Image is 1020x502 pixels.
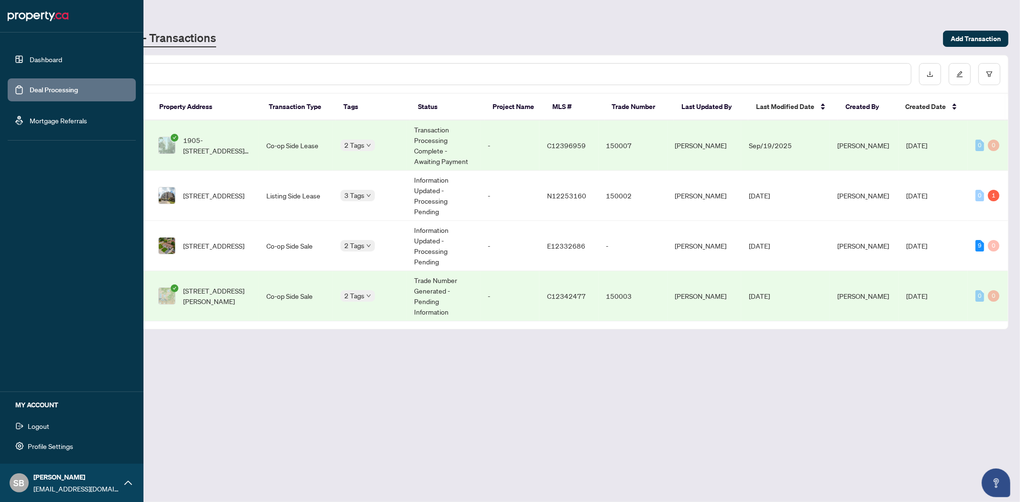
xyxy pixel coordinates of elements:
[344,140,364,151] span: 2 Tags
[927,71,933,77] span: download
[406,271,480,321] td: Trade Number Generated - Pending Information
[749,241,770,250] span: [DATE]
[988,240,999,251] div: 0
[152,94,261,120] th: Property Address
[28,418,49,434] span: Logout
[259,221,332,271] td: Co-op Side Sale
[837,141,889,150] span: [PERSON_NAME]
[599,120,668,171] td: 150007
[756,101,814,112] span: Last Modified Date
[8,418,136,434] button: Logout
[988,290,999,302] div: 0
[183,285,251,306] span: [STREET_ADDRESS][PERSON_NAME]
[15,400,136,410] h5: MY ACCOUNT
[749,191,770,200] span: [DATE]
[481,221,540,271] td: -
[183,135,251,156] span: 1905-[STREET_ADDRESS][PERSON_NAME]
[547,292,586,300] span: C12342477
[949,63,971,85] button: edit
[366,294,371,298] span: down
[344,190,364,201] span: 3 Tags
[410,94,485,120] th: Status
[485,94,545,120] th: Project Name
[898,94,967,120] th: Created Date
[30,116,87,125] a: Mortgage Referrals
[344,290,364,301] span: 2 Tags
[30,55,62,64] a: Dashboard
[366,193,371,198] span: down
[366,143,371,148] span: down
[674,94,748,120] th: Last Updated By
[599,271,668,321] td: 150003
[8,438,136,454] button: Profile Settings
[406,120,480,171] td: Transaction Processing Complete - Awaiting Payment
[906,141,927,150] span: [DATE]
[956,71,963,77] span: edit
[159,137,175,153] img: thumbnail-img
[982,469,1010,497] button: Open asap
[406,171,480,221] td: Information Updated - Processing Pending
[976,140,984,151] div: 0
[986,71,993,77] span: filter
[837,191,889,200] span: [PERSON_NAME]
[159,238,175,254] img: thumbnail-img
[906,191,927,200] span: [DATE]
[988,140,999,151] div: 0
[14,476,25,490] span: SB
[30,86,78,94] a: Deal Processing
[943,31,1009,47] button: Add Transaction
[159,187,175,204] img: thumbnail-img
[748,94,838,120] th: Last Modified Date
[406,221,480,271] td: Information Updated - Processing Pending
[906,292,927,300] span: [DATE]
[976,290,984,302] div: 0
[749,141,792,150] span: Sep/19/2025
[171,284,178,292] span: check-circle
[336,94,410,120] th: Tags
[366,243,371,248] span: down
[837,241,889,250] span: [PERSON_NAME]
[668,171,741,221] td: [PERSON_NAME]
[28,438,73,454] span: Profile Settings
[906,241,927,250] span: [DATE]
[599,171,668,221] td: 150002
[259,171,332,221] td: Listing Side Lease
[988,190,999,201] div: 1
[8,9,68,24] img: logo
[259,120,332,171] td: Co-op Side Lease
[837,292,889,300] span: [PERSON_NAME]
[951,31,1001,46] span: Add Transaction
[919,63,941,85] button: download
[547,141,586,150] span: C12396959
[183,240,244,251] span: [STREET_ADDRESS]
[183,190,244,201] span: [STREET_ADDRESS]
[545,94,604,120] th: MLS #
[159,288,175,304] img: thumbnail-img
[547,191,586,200] span: N12253160
[33,472,120,482] span: [PERSON_NAME]
[259,271,332,321] td: Co-op Side Sale
[547,241,585,250] span: E12332686
[978,63,1000,85] button: filter
[668,120,741,171] td: [PERSON_NAME]
[905,101,946,112] span: Created Date
[976,240,984,251] div: 9
[976,190,984,201] div: 0
[749,292,770,300] span: [DATE]
[838,94,898,120] th: Created By
[668,221,741,271] td: [PERSON_NAME]
[261,94,336,120] th: Transaction Type
[481,171,540,221] td: -
[481,120,540,171] td: -
[481,271,540,321] td: -
[171,134,178,142] span: check-circle
[668,271,741,321] td: [PERSON_NAME]
[344,240,364,251] span: 2 Tags
[604,94,674,120] th: Trade Number
[33,483,120,494] span: [EMAIL_ADDRESS][DOMAIN_NAME]
[599,221,668,271] td: -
